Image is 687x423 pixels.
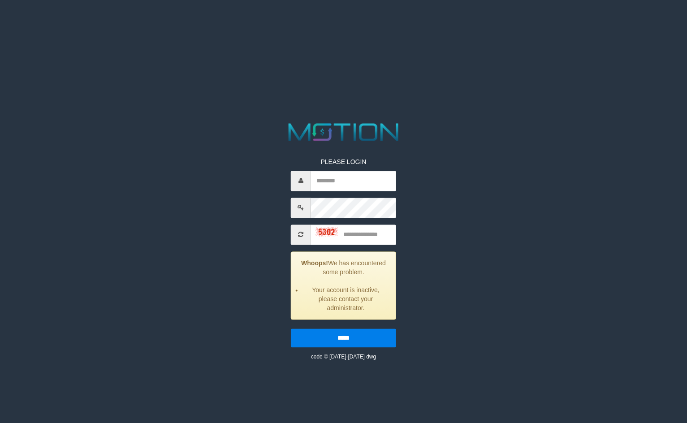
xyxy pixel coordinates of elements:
[302,285,389,312] li: Your account is inactive, please contact your administrator.
[301,259,328,267] strong: Whoops!
[291,251,396,319] div: We has encountered some problem.
[291,157,396,166] p: PLEASE LOGIN
[283,120,403,144] img: MOTION_logo.png
[315,228,338,237] img: captcha
[311,354,376,360] small: code © [DATE]-[DATE] dwg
